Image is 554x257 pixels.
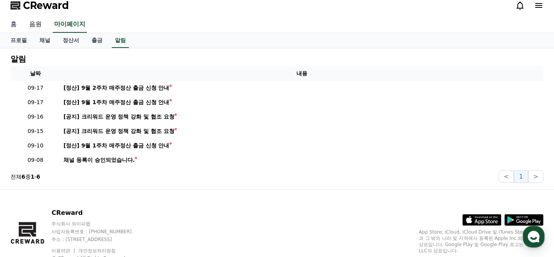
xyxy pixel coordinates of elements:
[64,156,135,164] div: 채널 등록이 승인되었습니다.
[2,192,51,212] a: 홈
[51,236,146,243] p: 주소 : [STREET_ADDRESS]
[71,204,81,211] span: 대화
[64,84,540,92] a: [정산] 9월 2주차 매주정산 출금 신청 안내
[60,66,543,81] th: 내용
[37,174,41,180] strong: 6
[51,248,76,253] a: 이용약관
[419,229,543,254] p: App Store, iCloud, iCloud Drive 및 iTunes Store는 미국과 그 밖의 나라 및 지역에서 등록된 Apple Inc.의 서비스 상표입니다. Goo...
[51,229,146,235] p: 사업자등록번호 : [PHONE_NUMBER]
[85,33,109,48] a: 출금
[11,173,40,181] p: 전체 중 -
[499,170,514,183] button: <
[14,127,57,135] p: 09-15
[64,84,169,92] div: [정산] 9월 2주차 매주정산 출금 신청 안내
[64,127,175,135] div: [공지] 크리워드 운영 정책 강화 및 협조 요청
[101,192,150,212] a: 설정
[64,113,175,121] div: [공지] 크리워드 운영 정책 강화 및 협조 요청
[11,66,60,81] th: 날짜
[14,98,57,106] p: 09-17
[78,248,116,253] a: 개인정보처리방침
[528,170,543,183] button: >
[14,156,57,164] p: 09-08
[14,113,57,121] p: 09-16
[21,174,25,180] strong: 6
[51,221,146,227] p: 주식회사 와이피랩
[51,208,146,218] p: CReward
[112,33,129,48] a: 알림
[64,113,540,121] a: [공지] 크리워드 운영 정책 강화 및 협조 요청
[4,16,23,33] a: 홈
[120,204,130,210] span: 설정
[23,16,48,33] a: 음원
[514,170,528,183] button: 1
[33,33,56,48] a: 채널
[64,142,540,150] a: [정산] 9월 1주차 매주정산 출금 신청 안내
[14,142,57,150] p: 09-10
[64,142,169,150] div: [정산] 9월 1주차 매주정산 출금 신청 안내
[56,33,85,48] a: 정산서
[64,127,540,135] a: [공지] 크리워드 운영 정책 강화 및 협조 요청
[4,33,33,48] a: 프로필
[64,98,169,106] div: [정산] 9월 1주차 매주정산 출금 신청 안내
[51,192,101,212] a: 대화
[25,204,29,210] span: 홈
[31,174,35,180] strong: 1
[14,84,57,92] p: 09-17
[64,98,540,106] a: [정산] 9월 1주차 매주정산 출금 신청 안내
[11,55,26,63] h4: 알림
[53,16,87,33] a: 마이페이지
